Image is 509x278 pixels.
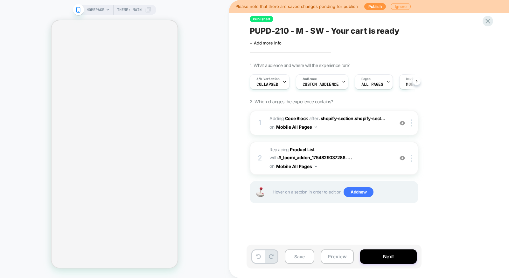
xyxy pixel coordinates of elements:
div: 2 [257,152,263,165]
img: Joystick [254,187,266,197]
span: .shopify-section.shopify-sect... [319,116,385,121]
span: on [269,123,274,131]
span: WITH [269,155,277,160]
span: on [269,162,274,170]
span: 1. What audience and where will the experience run? [250,63,349,68]
button: Publish [364,3,386,10]
span: MOBILE [406,82,420,87]
span: Devices [406,77,418,81]
span: Hover on a section in order to edit or [273,187,415,197]
span: 2. Which changes the experience contains? [250,99,333,104]
div: 1 [257,117,263,129]
span: A/B Variation [256,77,280,81]
button: Next [360,249,417,264]
button: Preview [321,249,354,264]
span: Collapsed [256,82,278,87]
button: Mobile All Pages [276,162,317,171]
span: Adding [269,116,308,121]
span: HOMEPAGE [87,5,104,15]
span: Pages [361,77,370,81]
img: close [411,119,412,126]
img: crossed eye [400,120,405,126]
span: Custom Audience [303,82,339,87]
img: down arrow [315,166,317,167]
button: Mobile All Pages [276,122,317,132]
span: Theme: MAIN [117,5,142,15]
span: PUPD-210 - M - SW - Your cart is ready [250,26,399,36]
span: Add new [344,187,373,197]
button: Ignore [391,3,411,10]
span: Replacing [269,147,315,152]
span: #_loomi_addon_1754829037286 .... [278,155,352,160]
img: crossed eye [400,155,405,161]
span: Audience [303,77,317,81]
span: Published [250,16,273,22]
img: close [411,155,412,162]
span: ALL PAGES [361,82,383,87]
button: Save [285,249,314,264]
b: Code Block [285,116,308,121]
span: AFTER [309,116,318,121]
span: + Add more info [250,40,282,45]
img: down arrow [315,126,317,128]
b: Product List [290,147,314,152]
